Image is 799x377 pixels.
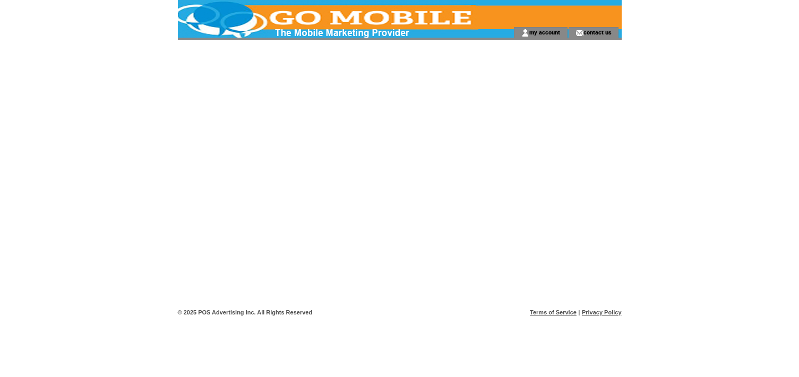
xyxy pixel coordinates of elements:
span: | [578,309,580,315]
img: contact_us_icon.gif;jsessionid=8D0F309FFAE1096761CC639FDF44F04B [575,29,583,37]
a: contact us [583,29,612,36]
img: account_icon.gif;jsessionid=8D0F309FFAE1096761CC639FDF44F04B [521,29,529,37]
span: © 2025 POS Advertising Inc. All Rights Reserved [178,309,313,315]
a: Privacy Policy [582,309,622,315]
a: Terms of Service [530,309,577,315]
a: my account [529,29,560,36]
